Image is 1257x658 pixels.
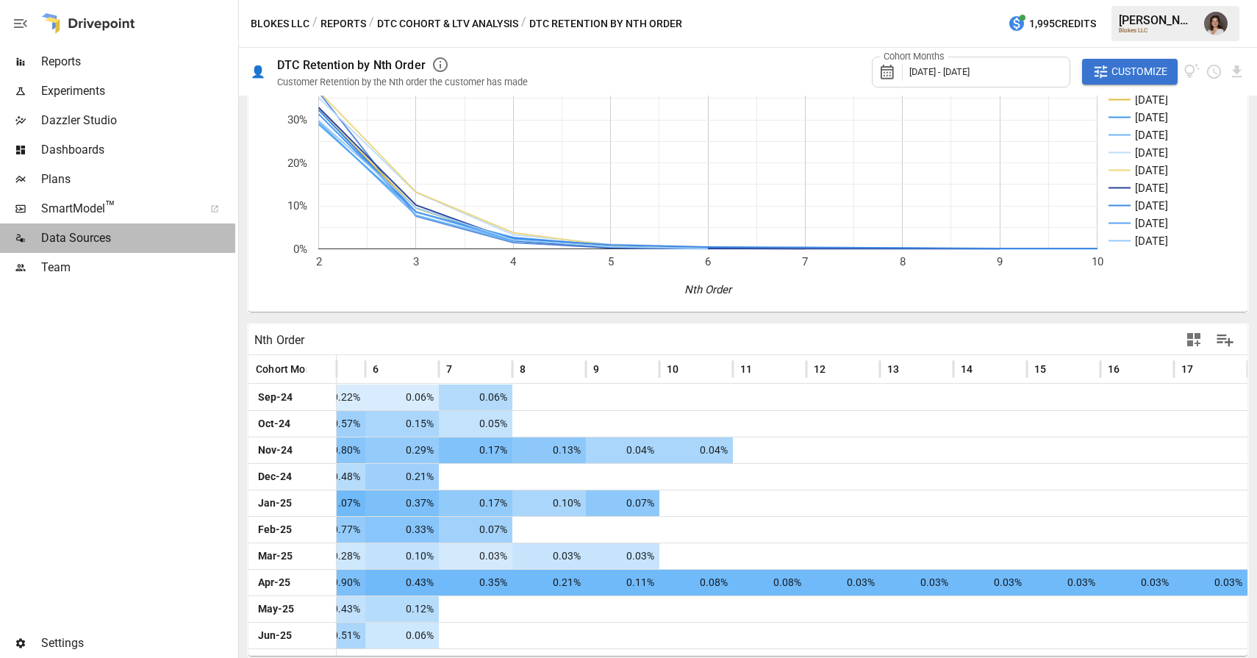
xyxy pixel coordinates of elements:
[41,53,235,71] span: Reports
[1181,570,1245,596] span: 0.03%
[1082,59,1178,85] button: Customize
[1108,570,1171,596] span: 0.03%
[1034,570,1097,596] span: 0.03%
[1135,111,1168,124] text: [DATE]
[256,490,329,516] span: Jan-25
[256,517,329,543] span: Feb-25
[1135,217,1168,230] text: [DATE]
[373,411,436,437] span: 0.15%
[1135,164,1168,177] text: [DATE]
[1183,59,1200,85] button: View documentation
[380,359,401,379] button: Sort
[373,385,436,410] span: 0.06%
[1135,182,1168,195] text: [DATE]
[251,65,265,79] div: 👤
[880,50,948,63] label: Cohort Months
[1119,13,1195,27] div: [PERSON_NAME]
[41,82,235,100] span: Experiments
[373,437,436,463] span: 0.29%
[900,359,921,379] button: Sort
[293,243,307,256] text: 0%
[520,437,583,463] span: 0.13%
[909,66,970,77] span: [DATE] - [DATE]
[1195,3,1236,44] button: Franziska Ibscher
[1206,63,1222,80] button: Schedule report
[1135,235,1168,248] text: [DATE]
[593,570,656,596] span: 0.11%
[41,229,235,247] span: Data Sources
[1135,146,1168,160] text: [DATE]
[256,464,329,490] span: Dec-24
[684,283,733,296] text: Nth Order
[1002,10,1102,37] button: 1,995Credits
[41,200,194,218] span: SmartModel
[961,570,1024,596] span: 0.03%
[41,634,235,652] span: Settings
[446,543,509,569] span: 0.03%
[1108,362,1120,376] span: 16
[887,362,899,376] span: 13
[256,570,329,596] span: Apr-25
[454,359,474,379] button: Sort
[974,359,995,379] button: Sort
[254,333,304,347] div: Nth Order
[256,385,329,410] span: Sep-24
[667,362,678,376] span: 10
[520,543,583,569] span: 0.03%
[1228,63,1245,80] button: Download report
[446,385,509,410] span: 0.06%
[705,255,711,268] text: 6
[740,570,803,596] span: 0.08%
[827,359,848,379] button: Sort
[1181,362,1193,376] span: 17
[1204,12,1228,35] img: Franziska Ibscher
[446,570,509,596] span: 0.35%
[1111,62,1167,81] span: Customize
[961,362,973,376] span: 14
[593,490,656,516] span: 0.07%
[446,362,452,376] span: 7
[593,543,656,569] span: 0.03%
[41,141,235,159] span: Dashboards
[373,490,436,516] span: 0.37%
[287,157,307,170] text: 20%
[320,15,366,33] button: Reports
[373,464,436,490] span: 0.21%
[373,570,436,596] span: 0.43%
[740,362,752,376] span: 11
[446,411,509,437] span: 0.05%
[593,437,656,463] span: 0.04%
[446,490,509,516] span: 0.17%
[41,171,235,188] span: Plans
[256,596,329,622] span: May-25
[369,15,374,33] div: /
[316,255,322,268] text: 2
[248,47,1247,312] svg: A chart.
[1135,129,1168,142] text: [DATE]
[41,259,235,276] span: Team
[277,76,528,87] div: Customer Retention by the Nth order the customer has made
[608,255,614,268] text: 5
[601,359,621,379] button: Sort
[373,623,436,648] span: 0.06%
[1135,199,1168,212] text: [DATE]
[520,362,526,376] span: 8
[753,359,774,379] button: Sort
[446,517,509,543] span: 0.07%
[256,437,329,463] span: Nov-24
[1121,359,1142,379] button: Sort
[814,570,877,596] span: 0.03%
[251,15,309,33] button: Blokes LLC
[41,112,235,129] span: Dazzler Studio
[256,362,321,376] span: Cohort Month
[308,359,329,379] button: Sort
[667,437,730,463] span: 0.04%
[802,255,808,268] text: 7
[256,411,329,437] span: Oct-24
[521,15,526,33] div: /
[1119,27,1195,34] div: Blokes LLC
[446,437,509,463] span: 0.17%
[287,199,307,212] text: 10%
